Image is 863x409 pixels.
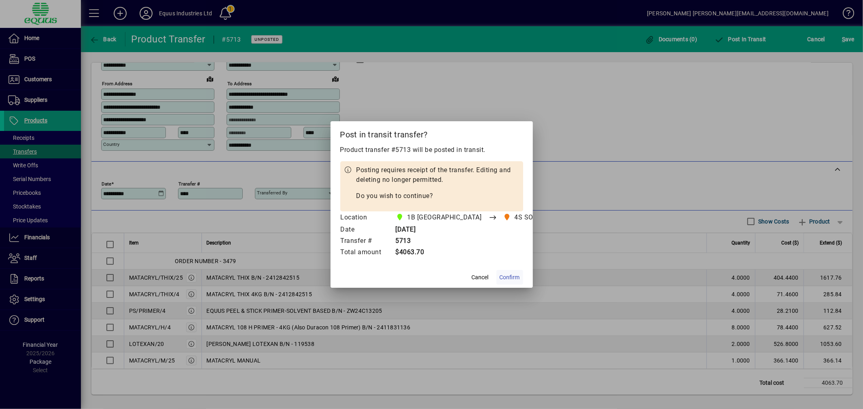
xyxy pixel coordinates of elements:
td: Location [340,211,390,224]
td: 5713 [390,236,575,247]
span: 4S SOUTHERN [515,213,560,222]
td: $4063.70 [390,247,575,258]
h2: Post in transit transfer? [331,121,533,145]
span: 1B BLENHEIM [394,212,485,223]
td: Date [340,224,390,236]
span: 1B [GEOGRAPHIC_DATA] [407,213,482,222]
span: Confirm [500,273,520,282]
td: [DATE] [390,224,575,236]
p: Product transfer #5713 will be posted in transit. [340,145,523,155]
td: Transfer # [340,236,390,247]
td: Total amount [340,247,390,258]
span: 4S SOUTHERN [501,212,563,223]
p: Posting requires receipt of the transfer. Editing and deleting no longer permitted. [356,165,519,185]
p: Do you wish to continue? [356,191,519,201]
button: Cancel [467,270,493,285]
span: Cancel [472,273,489,282]
button: Confirm [496,270,523,285]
